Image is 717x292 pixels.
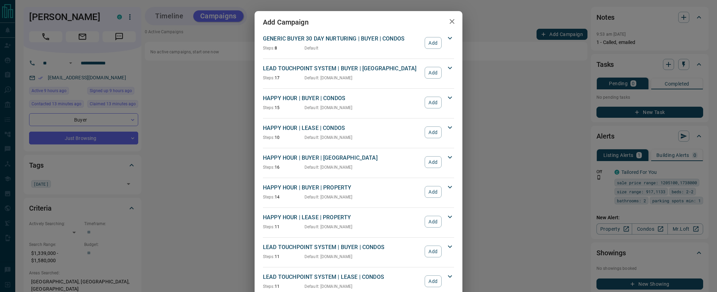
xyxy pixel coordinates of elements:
[263,224,275,229] span: Steps:
[425,246,442,257] button: Add
[263,184,421,192] p: HAPPY HOUR | BUYER | PROPERTY
[263,45,304,51] p: 8
[263,105,275,110] span: Steps:
[263,165,275,170] span: Steps:
[304,75,353,81] p: Default : [DOMAIN_NAME]
[425,156,442,168] button: Add
[263,35,421,43] p: GENERIC BUYER 30 DAY NURTURING | BUYER | CONDOS
[263,182,454,202] div: HAPPY HOUR | BUYER | PROPERTYSteps:14Default: [DOMAIN_NAME]Add
[263,164,304,170] p: 16
[263,284,275,289] span: Steps:
[425,186,442,198] button: Add
[263,254,275,259] span: Steps:
[425,67,442,79] button: Add
[304,105,353,111] p: Default : [DOMAIN_NAME]
[304,164,353,170] p: Default : [DOMAIN_NAME]
[263,212,454,231] div: HAPPY HOUR | LEASE | PROPERTYSteps:11Default: [DOMAIN_NAME]Add
[263,134,304,141] p: 10
[304,283,353,290] p: Default : [DOMAIN_NAME]
[263,242,454,261] div: LEAD TOUCHPOINT SYSTEM | BUYER | CONDOSSteps:11Default: [DOMAIN_NAME]Add
[263,154,421,162] p: HAPPY HOUR | BUYER | [GEOGRAPHIC_DATA]
[304,254,353,260] p: Default : [DOMAIN_NAME]
[263,135,275,140] span: Steps:
[263,254,304,260] p: 11
[304,134,353,141] p: Default : [DOMAIN_NAME]
[263,194,304,200] p: 14
[255,11,317,33] h2: Add Campaign
[263,123,454,142] div: HAPPY HOUR | LEASE | CONDOSSteps:10Default: [DOMAIN_NAME]Add
[425,126,442,138] button: Add
[263,243,421,251] p: LEAD TOUCHPOINT SYSTEM | BUYER | CONDOS
[263,94,421,103] p: HAPPY HOUR | BUYER | CONDOS
[304,45,318,51] p: Default
[263,152,454,172] div: HAPPY HOUR | BUYER | [GEOGRAPHIC_DATA]Steps:16Default: [DOMAIN_NAME]Add
[263,105,304,111] p: 15
[304,224,353,230] p: Default : [DOMAIN_NAME]
[263,195,275,200] span: Steps:
[263,124,421,132] p: HAPPY HOUR | LEASE | CONDOS
[304,194,353,200] p: Default : [DOMAIN_NAME]
[425,275,442,287] button: Add
[425,216,442,228] button: Add
[425,37,442,49] button: Add
[425,97,442,108] button: Add
[263,273,421,281] p: LEAD TOUCHPOINT SYSTEM | LEASE | CONDOS
[263,33,454,53] div: GENERIC BUYER 30 DAY NURTURING | BUYER | CONDOSSteps:8DefaultAdd
[263,63,454,82] div: LEAD TOUCHPOINT SYSTEM | BUYER | [GEOGRAPHIC_DATA]Steps:17Default: [DOMAIN_NAME]Add
[263,93,454,112] div: HAPPY HOUR | BUYER | CONDOSSteps:15Default: [DOMAIN_NAME]Add
[263,64,421,73] p: LEAD TOUCHPOINT SYSTEM | BUYER | [GEOGRAPHIC_DATA]
[263,75,304,81] p: 17
[263,76,275,80] span: Steps:
[263,272,454,291] div: LEAD TOUCHPOINT SYSTEM | LEASE | CONDOSSteps:11Default: [DOMAIN_NAME]Add
[263,283,304,290] p: 11
[263,46,275,51] span: Steps:
[263,224,304,230] p: 11
[263,213,421,222] p: HAPPY HOUR | LEASE | PROPERTY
